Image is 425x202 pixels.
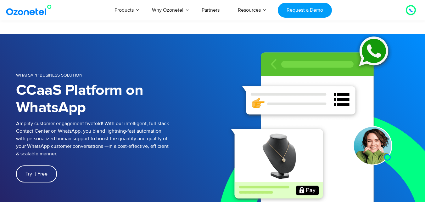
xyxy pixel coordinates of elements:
p: Amplify customer engagement fivefold! With our intelligent, full-stack Contact Center on WhatsApp... [16,120,213,158]
h1: CCaaS Platform on WhatsApp [16,82,213,117]
span: WHATSAPP BUSINESS SOLUTION [16,72,82,78]
a: Request a Demo [278,3,332,18]
span: Try It Free [25,171,48,176]
a: Try It Free [16,165,57,182]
